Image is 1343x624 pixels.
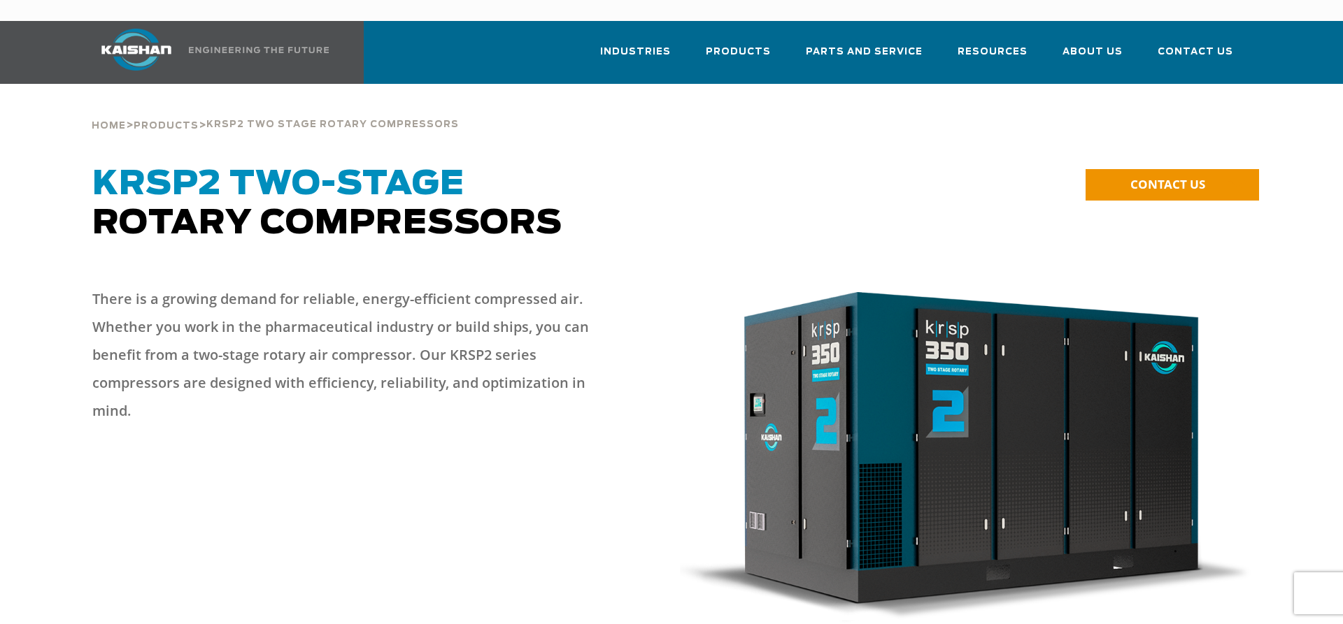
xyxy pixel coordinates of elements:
span: Parts and Service [806,44,923,60]
a: Home [92,119,126,131]
a: CONTACT US [1086,169,1259,201]
span: Contact Us [1158,44,1233,60]
span: CONTACT US [1130,176,1205,192]
a: Resources [958,34,1028,81]
img: kaishan logo [84,29,189,71]
a: Products [134,119,199,131]
span: Products [134,122,199,131]
a: Kaishan USA [84,21,332,84]
span: Industries [600,44,671,60]
a: About Us [1063,34,1123,81]
img: krsp350 [680,292,1251,623]
span: Products [706,44,771,60]
span: Home [92,122,126,131]
img: Engineering the future [189,47,329,53]
a: Contact Us [1158,34,1233,81]
a: Products [706,34,771,81]
p: There is a growing demand for reliable, energy-efficient compressed air. Whether you work in the ... [92,285,616,425]
span: krsp2 two stage rotary compressors [206,120,459,129]
span: Resources [958,44,1028,60]
span: About Us [1063,44,1123,60]
span: KRSP2 Two-Stage [92,168,464,201]
a: Industries [600,34,671,81]
span: Rotary Compressors [92,168,562,240]
a: Parts and Service [806,34,923,81]
div: > > [92,84,459,137]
